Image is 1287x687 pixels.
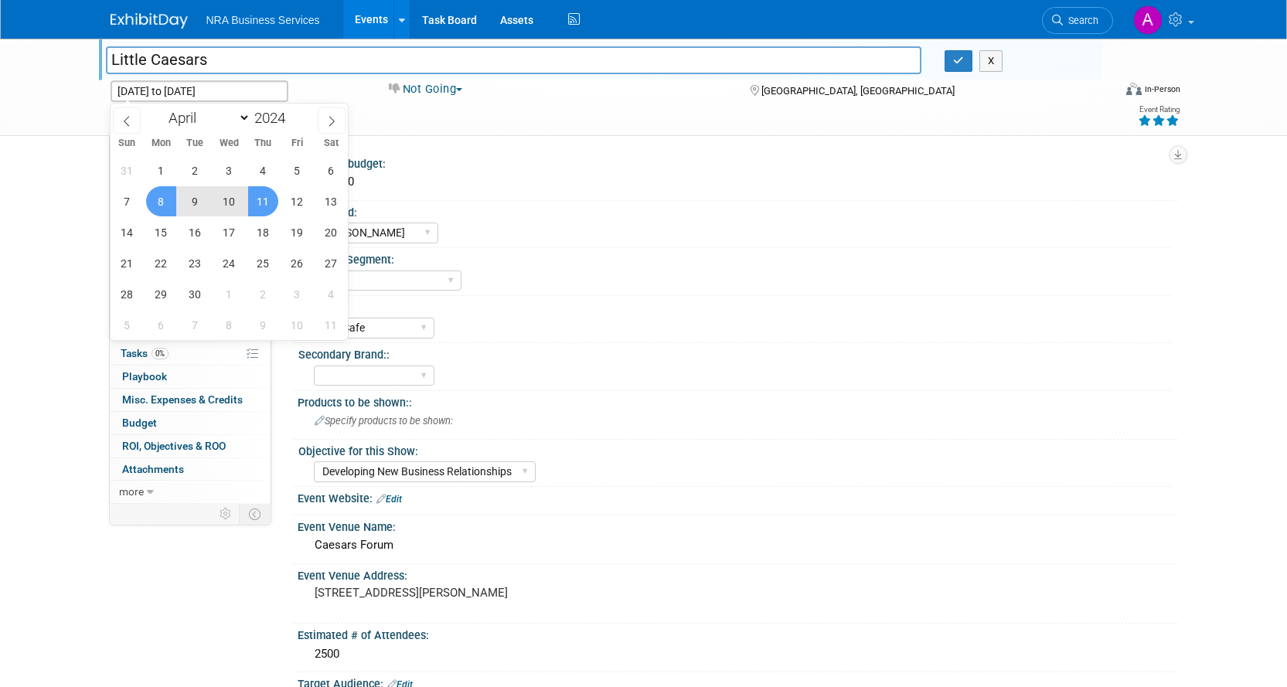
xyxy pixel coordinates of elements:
div: Caesars Forum [309,533,1166,557]
div: In-Person [1144,83,1180,95]
img: Format-Inperson.png [1126,83,1142,95]
span: April 14, 2024 [112,217,142,247]
div: Event Venue Address: [298,564,1177,583]
span: April 27, 2024 [316,248,346,278]
span: April 19, 2024 [282,217,312,247]
span: April 7, 2024 [112,186,142,216]
span: April 1, 2024 [146,155,176,185]
div: Objective for this Show: [298,440,1170,459]
span: April 29, 2024 [146,279,176,309]
a: Playbook [110,366,271,388]
a: Search [1042,7,1113,34]
a: Asset Reservations [110,250,271,273]
div: Estimated # of Attendees: [298,624,1177,643]
span: April 17, 2024 [214,217,244,247]
a: Event Information [110,135,271,158]
div: $11,500 [309,170,1166,194]
span: Budget [122,417,157,429]
span: more [119,485,144,498]
div: Proposed budget: [298,152,1177,172]
span: April 10, 2024 [214,186,244,216]
div: Event Website: [298,487,1177,507]
a: more [110,481,271,503]
span: April 21, 2024 [112,248,142,278]
span: April 16, 2024 [180,217,210,247]
span: April 30, 2024 [180,279,210,309]
span: May 8, 2024 [214,310,244,340]
a: Misc. Expenses & Credits [110,389,271,411]
a: Staff1 [110,204,271,226]
span: Sun [111,138,145,148]
div: Products to be shown:: [298,391,1177,410]
span: May 6, 2024 [146,310,176,340]
a: Giveaways [110,274,271,296]
span: Fri [280,138,314,148]
a: Budget [110,412,271,434]
span: April 18, 2024 [248,217,278,247]
span: NRA Business Services [206,14,320,26]
img: Angela Schuster [1133,5,1163,35]
span: May 2, 2024 [248,279,278,309]
a: Manager Approval [110,158,271,181]
a: Attachments [110,458,271,481]
span: May 10, 2024 [282,310,312,340]
span: April 13, 2024 [316,186,346,216]
div: Business Segment: [298,248,1170,267]
span: April 2, 2024 [180,155,210,185]
input: Year [250,109,297,127]
span: April 4, 2024 [248,155,278,185]
img: ExhibitDay [111,13,188,29]
span: Specify products to be shown: [315,415,453,427]
span: Sat [314,138,348,148]
span: Tasks [121,347,169,359]
span: April 25, 2024 [248,248,278,278]
span: April 26, 2024 [282,248,312,278]
span: April 24, 2024 [214,248,244,278]
a: Edit [376,494,402,505]
td: Toggle Event Tabs [239,504,271,524]
span: April 8, 2024 [146,186,176,216]
span: April 6, 2024 [316,155,346,185]
span: March 31, 2024 [112,155,142,185]
div: 2500 [309,642,1166,666]
a: Travel Reservations [110,227,271,250]
div: Secondary Brand:: [298,343,1170,362]
div: Event Venue Name: [298,515,1177,535]
span: May 1, 2024 [214,279,244,309]
td: Personalize Event Tab Strip [213,504,240,524]
span: May 7, 2024 [180,310,210,340]
span: Mon [144,138,178,148]
span: April 11, 2024 [248,186,278,216]
span: April 28, 2024 [112,279,142,309]
pre: [STREET_ADDRESS][PERSON_NAME] [315,586,647,600]
a: Booth [110,182,271,204]
span: May 3, 2024 [282,279,312,309]
span: May 11, 2024 [316,310,346,340]
span: April 15, 2024 [146,217,176,247]
div: Show Lead: [298,201,1170,220]
span: Wed [212,138,246,148]
span: April 5, 2024 [282,155,312,185]
span: Attachments [122,463,184,475]
span: April 12, 2024 [282,186,312,216]
select: Month [162,108,250,128]
button: Not Going [383,81,468,97]
a: ROI, Objectives & ROO [110,435,271,457]
span: April 20, 2024 [316,217,346,247]
a: Shipments [110,297,271,319]
span: April 23, 2024 [180,248,210,278]
span: May 9, 2024 [248,310,278,340]
span: Thu [246,138,280,148]
span: April 22, 2024 [146,248,176,278]
div: Event Rating [1138,106,1180,114]
span: [GEOGRAPHIC_DATA], [GEOGRAPHIC_DATA] [761,85,955,97]
span: April 9, 2024 [180,186,210,216]
span: May 5, 2024 [112,310,142,340]
div: Event Format [1022,80,1181,104]
span: April 3, 2024 [214,155,244,185]
button: X [979,50,1003,72]
span: Search [1063,15,1098,26]
input: Event Start Date - End Date [111,80,288,102]
span: Misc. Expenses & Credits [122,393,243,406]
a: Tasks0% [110,342,271,365]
